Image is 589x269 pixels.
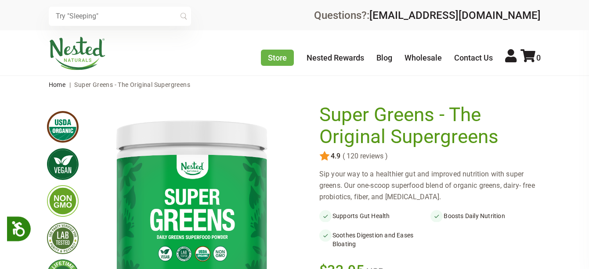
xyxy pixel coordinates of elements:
[314,10,541,21] div: Questions?:
[307,53,364,62] a: Nested Rewards
[319,169,542,203] div: Sip your way to a healthier gut and improved nutrition with super greens. Our one-scoop superfood...
[319,229,431,250] li: Soothes Digestion and Eases Bloating
[49,37,106,70] img: Nested Naturals
[369,9,541,22] a: [EMAIL_ADDRESS][DOMAIN_NAME]
[319,104,538,147] h1: Super Greens - The Original Supergreens
[47,111,79,143] img: usdaorganic
[74,81,190,88] span: Super Greens - The Original Supergreens
[49,81,66,88] a: Home
[49,76,541,93] nav: breadcrumbs
[49,7,191,26] input: Try "Sleeping"
[67,81,73,88] span: |
[319,151,330,161] img: star.svg
[520,53,541,62] a: 0
[330,152,340,160] span: 4.9
[454,53,493,62] a: Contact Us
[340,152,388,160] span: ( 120 reviews )
[47,185,79,217] img: gmofree
[430,210,542,222] li: Boosts Daily Nutrition
[405,53,442,62] a: Wholesale
[376,53,392,62] a: Blog
[47,148,79,180] img: vegan
[261,50,294,66] a: Store
[319,210,431,222] li: Supports Gut Health
[536,53,541,62] span: 0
